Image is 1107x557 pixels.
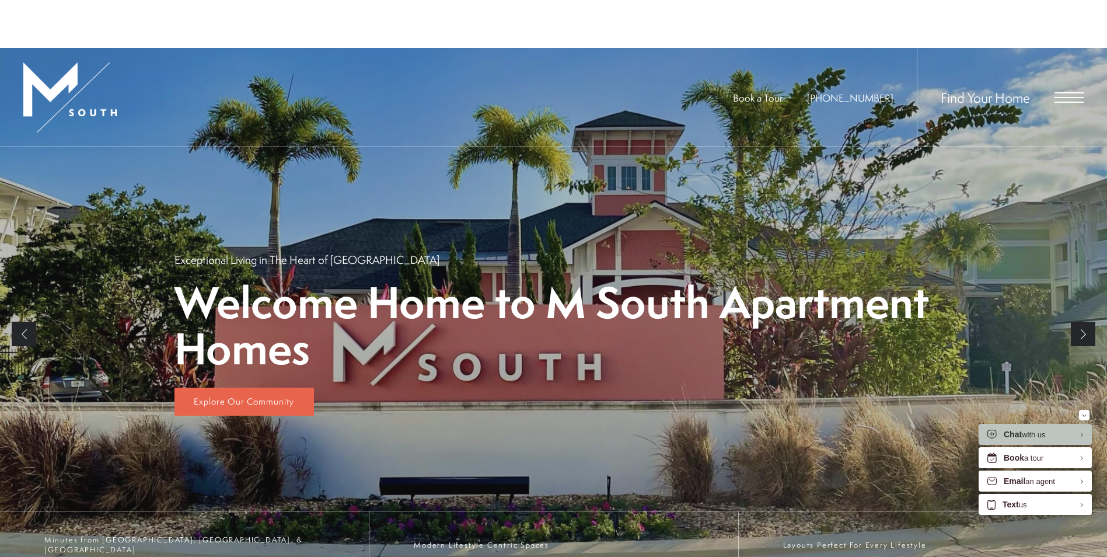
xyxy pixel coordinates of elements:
[733,91,783,105] a: Book a Tour
[44,535,357,555] span: Minutes from [GEOGRAPHIC_DATA], [GEOGRAPHIC_DATA], & [GEOGRAPHIC_DATA]
[941,88,1030,107] a: Find Your Home
[12,322,36,346] a: Previous
[194,395,294,408] span: Explore Our Community
[1071,322,1095,346] a: Next
[807,91,893,105] a: Call Us at 813-570-8014
[23,62,117,133] img: MSouth
[174,388,314,416] a: Explore Our Community
[174,279,933,371] p: Welcome Home to M South Apartment Homes
[174,252,439,267] p: Exceptional Living in The Heart of [GEOGRAPHIC_DATA]
[414,540,588,550] span: Modern Lifestyle Centric Spaces
[1054,92,1084,103] button: Open Menu
[807,91,893,105] span: [PHONE_NUMBER]
[783,540,927,550] span: Layouts Perfect For Every Lifestyle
